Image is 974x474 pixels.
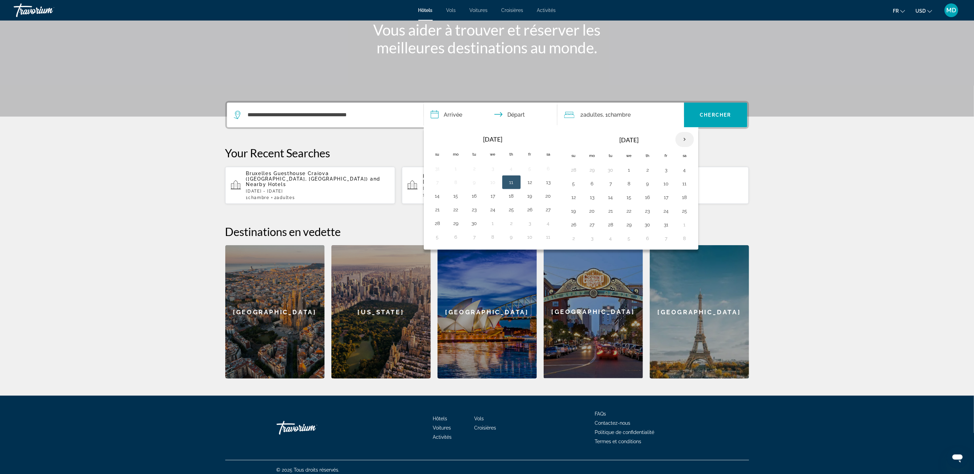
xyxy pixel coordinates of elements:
button: Day 8 [679,234,690,243]
button: Day 29 [451,219,461,228]
button: Day 21 [432,205,443,214]
button: Day 1 [624,165,635,175]
span: Hôtels [433,416,447,421]
button: Chercher [684,103,747,127]
button: Day 23 [469,205,480,214]
button: Day 19 [524,191,535,201]
button: Day 7 [605,179,616,188]
a: [GEOGRAPHIC_DATA] [544,245,643,379]
button: Day 22 [451,205,461,214]
button: Day 29 [587,165,598,175]
button: Day 6 [451,232,461,242]
button: Day 19 [568,206,579,216]
button: Change currency [915,6,932,16]
p: Your Recent Searches [225,146,749,160]
span: Politique de confidentialité [595,430,655,435]
button: Day 9 [469,177,480,187]
button: Day 22 [624,206,635,216]
button: Bruxelles Guesthouse Craiova ([GEOGRAPHIC_DATA], [GEOGRAPHIC_DATA]) and Nearby Hotels[DATE] - [DA... [225,167,395,204]
button: Day 26 [568,220,579,229]
button: Day 26 [524,205,535,214]
button: Day 27 [543,205,554,214]
span: Hotels in [423,173,447,179]
button: Day 4 [605,234,616,243]
span: and Nearby Hotels [246,176,381,187]
span: [GEOGRAPHIC_DATA], [GEOGRAPHIC_DATA], [GEOGRAPHIC_DATA] (DOL) [423,173,558,184]
a: Travorium [277,418,345,438]
button: Day 14 [432,191,443,201]
button: Day 17 [488,191,498,201]
button: Day 11 [543,232,554,242]
h2: Destinations en vedette [225,225,749,238]
p: [DATE] - [DATE] [423,186,567,191]
button: Day 3 [587,234,598,243]
button: Day 3 [661,165,672,175]
button: Day 20 [543,191,554,201]
div: Search widget [227,103,747,127]
button: Travelers: 2 adults, 0 children [557,103,684,127]
button: Hotels in [GEOGRAPHIC_DATA], [GEOGRAPHIC_DATA], [GEOGRAPHIC_DATA] (DOL)[DATE] - [DATE]1Chambre2Ad... [402,167,572,204]
button: Day 12 [568,193,579,202]
span: USD [915,8,926,14]
button: Day 10 [661,179,672,188]
h1: Vous aider à trouver et réserver les meilleures destinations au monde. [359,21,616,56]
a: Voitures [433,425,451,431]
div: [GEOGRAPHIC_DATA] [650,245,749,379]
span: Croisières [474,425,496,431]
span: 1 [246,195,269,200]
button: Day 21 [605,206,616,216]
span: MD [947,7,957,14]
button: Day 1 [488,219,498,228]
button: Day 1 [451,164,461,173]
a: Hôtels [418,8,433,13]
a: [GEOGRAPHIC_DATA] [438,245,537,379]
button: Day 4 [543,219,554,228]
a: Activités [433,434,452,440]
button: Day 25 [506,205,517,214]
span: 1 [423,193,446,197]
button: Day 7 [432,177,443,187]
button: Day 5 [568,179,579,188]
button: Day 16 [642,193,653,202]
a: [US_STATE] [331,245,431,379]
button: Day 5 [432,232,443,242]
button: Day 30 [469,219,480,228]
button: Day 6 [642,234,653,243]
button: Day 10 [524,232,535,242]
button: Day 6 [587,179,598,188]
button: Day 28 [568,165,579,175]
th: [DATE] [583,132,675,148]
button: Day 9 [506,232,517,242]
button: Day 28 [432,219,443,228]
a: [GEOGRAPHIC_DATA] [225,245,325,379]
span: Chercher [700,112,731,118]
span: Croisières [502,8,523,13]
button: Day 16 [469,191,480,201]
button: Day 17 [661,193,672,202]
button: User Menu [943,3,960,17]
span: Adultes [277,195,295,200]
button: Day 31 [661,220,672,229]
a: Travorium [14,1,82,19]
button: Day 3 [524,219,535,228]
button: Day 14 [605,193,616,202]
span: Contactez-nous [595,420,631,426]
button: Day 30 [642,220,653,229]
button: Day 8 [624,179,635,188]
button: Day 11 [679,179,690,188]
span: © 2025 Tous droits réservés. [277,467,340,473]
button: Day 5 [524,164,535,173]
button: Day 1 [679,220,690,229]
button: Day 24 [661,206,672,216]
iframe: Bouton de lancement de la fenêtre de messagerie [947,447,969,469]
button: Day 6 [543,164,554,173]
button: Day 9 [642,179,653,188]
button: Day 12 [524,177,535,187]
button: Day 15 [624,193,635,202]
button: Day 4 [679,165,690,175]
